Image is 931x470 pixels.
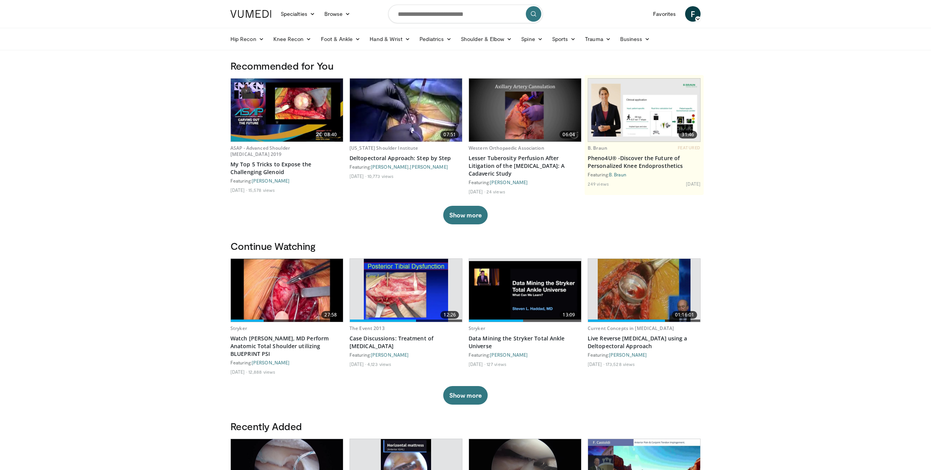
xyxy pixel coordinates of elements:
div: Featuring: [230,359,343,366]
div: Featuring: [588,171,701,178]
a: Specialties [276,6,320,22]
a: Pheno4U® -Discover the Future of Personalized Knee Endoprosthetics [588,154,701,170]
li: [DATE] [469,188,485,195]
a: [PERSON_NAME] [252,178,290,183]
li: 249 views [588,181,609,187]
a: Data Mining the Stryker Total Ankle Universe [469,335,581,350]
a: [PERSON_NAME] [252,360,290,365]
img: 293c6ef9-b2a3-4840-bd37-651744860220.620x360_q85_upscale.jpg [231,259,343,322]
li: [DATE] [686,181,701,187]
a: 12:26 [350,259,462,322]
h3: Recently Added [230,420,701,432]
span: 07:51 [440,131,459,138]
a: Favorites [648,6,680,22]
li: [DATE] [350,361,366,367]
button: Show more [443,206,488,224]
a: Live Reverse [MEDICAL_DATA] using a Deltopectoral Approach [588,335,701,350]
a: 27:58 [231,259,343,322]
img: b61a968a-1fa8-450f-8774-24c9f99181bb.620x360_q85_upscale.jpg [231,79,343,142]
a: Foot & Ankle [316,31,365,47]
li: 4,123 views [367,361,391,367]
a: ASAP - Advanced Shoulder [MEDICAL_DATA] 2019 [230,145,290,157]
li: [DATE] [350,173,366,179]
li: 15,578 views [248,187,275,193]
a: [PERSON_NAME] [371,352,409,357]
span: 13:09 [559,311,578,319]
h3: Recommended for You [230,60,701,72]
a: [PERSON_NAME] [490,352,528,357]
span: 08:40 [321,131,340,138]
div: Featuring: [469,179,581,185]
a: Stryker [469,325,485,332]
a: Hand & Wrist [365,31,415,47]
input: Search topics, interventions [388,5,543,23]
h3: Continue Watching [230,240,701,252]
div: Featuring: [230,178,343,184]
a: Case Discussions: Treatment of [MEDICAL_DATA] [350,335,462,350]
a: B. Braun [609,172,626,177]
a: [PERSON_NAME] [490,179,528,185]
a: F [685,6,701,22]
div: Featuring: , [350,164,462,170]
img: 47075b78-47a5-46e0-82fe-b9ff038c22ad.620x360_q85_upscale.jpg [364,259,448,322]
a: [US_STATE] Shoulder Institute [350,145,418,151]
li: 173,528 views [605,361,635,367]
span: 31:46 [679,131,697,138]
a: My Top 5 Tricks to Expose the Challenging Glenoid [230,161,343,176]
a: Spine [517,31,547,47]
a: Hip Recon [226,31,269,47]
li: 127 views [486,361,506,367]
a: [PERSON_NAME] [371,164,409,169]
a: Deltopectoral Approach: Step by Step [350,154,462,162]
li: 12,888 views [248,369,275,375]
li: [DATE] [230,369,247,375]
a: Shoulder & Elbow [456,31,517,47]
a: B. Braun [588,145,607,151]
a: Browse [320,6,355,22]
a: 01:16:01 [588,259,700,322]
a: The Event 2013 [350,325,385,332]
div: Featuring: [469,352,581,358]
a: Knee Recon [269,31,316,47]
a: Pediatrics [415,31,456,47]
li: [DATE] [469,361,485,367]
button: Show more [443,386,488,405]
a: 06:04 [469,79,581,142]
a: Lesser Tuberosity Perfusion After Litigation of the [MEDICAL_DATA]: A Cadaveric Study [469,154,581,178]
a: Western Orthopaedic Association [469,145,544,151]
img: 684033_3.png.620x360_q85_upscale.jpg [598,259,691,322]
img: e850a339-bace-4409-a791-c78595670531.620x360_q85_upscale.jpg [469,261,581,320]
img: VuMedi Logo [230,10,271,18]
span: 01:16:01 [672,311,697,319]
span: 12:26 [440,311,459,319]
a: 31:46 [588,79,700,142]
li: [DATE] [588,361,604,367]
a: 07:51 [350,79,462,142]
a: 13:09 [469,259,581,322]
a: 08:40 [231,79,343,142]
div: Featuring: [350,352,462,358]
a: [PERSON_NAME] [609,352,647,357]
li: 10,773 views [367,173,394,179]
a: Sports [547,31,581,47]
img: 30ff5fa8-74f0-4d68-bca0-d108ed0a2cb7.620x360_q85_upscale.jpg [350,79,462,142]
a: Trauma [580,31,616,47]
a: Stryker [230,325,247,332]
span: 27:58 [321,311,340,319]
div: Featuring: [588,352,701,358]
a: Current Concepts in [MEDICAL_DATA] [588,325,674,332]
a: Business [616,31,655,47]
img: 1e4eac3b-e90a-4cc2-bb07-42ccc2b4e285.620x360_q85_upscale.jpg [469,79,581,142]
img: 2c749dd2-eaed-4ec0-9464-a41d4cc96b76.620x360_q85_upscale.jpg [588,79,700,141]
li: [DATE] [230,187,247,193]
li: 24 views [486,188,505,195]
span: FEATURED [678,145,701,150]
span: 06:04 [559,131,578,138]
a: Watch [PERSON_NAME], MD Perform Anatomic Total Shoulder utilizing BLUEPRINT PSI [230,335,343,358]
a: [PERSON_NAME] [410,164,448,169]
